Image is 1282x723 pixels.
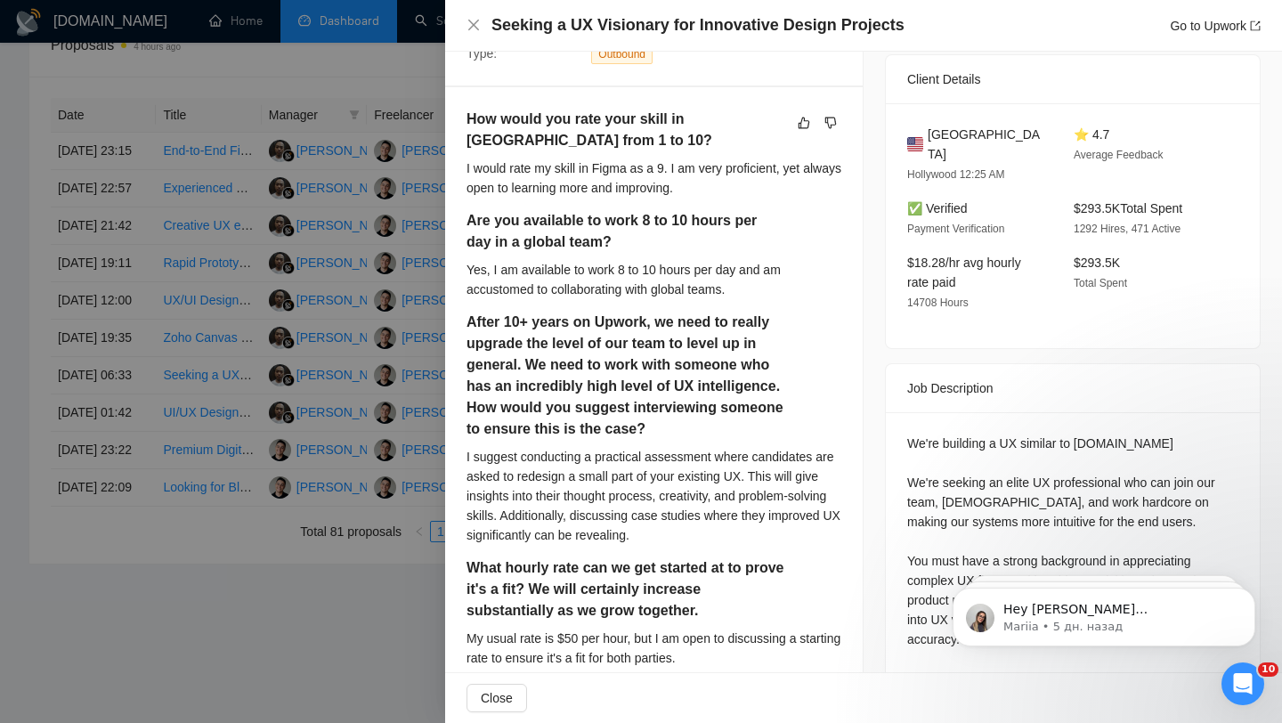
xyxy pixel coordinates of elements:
span: Hollywood 12:25 AM [907,168,1004,181]
span: close [467,18,481,32]
h5: After 10+ years on Upwork, we need to really upgrade the level of our team to level up in general... [467,312,785,440]
span: dislike [824,116,837,130]
span: 14708 Hours [907,297,969,309]
div: Yes, I am available to work 8 to 10 hours per day and am accustomed to collaborating with global ... [467,260,841,299]
span: like [798,116,810,130]
h5: Are you available to work 8 to 10 hours per day in a global team? [467,210,785,253]
div: Job Description [907,364,1238,412]
img: 🇺🇸 [907,134,923,154]
div: I suggest conducting a practical assessment where candidates are asked to redesign a small part o... [467,447,841,545]
h5: How would you rate your skill in [GEOGRAPHIC_DATA] from 1 to 10? [467,109,785,151]
span: Total Spent [1074,277,1127,289]
div: Client Details [907,55,1238,103]
button: Close [467,684,527,712]
span: Close [481,688,513,708]
button: dislike [820,112,841,134]
iframe: Intercom notifications сообщение [926,550,1282,675]
h4: Seeking a UX Visionary for Innovative Design Projects [491,14,905,37]
span: $293.5K [1074,256,1120,270]
span: export [1250,20,1261,31]
iframe: Intercom live chat [1221,662,1264,705]
span: Type: [467,46,497,61]
h5: What hourly rate can we get started at to prove it's a fit? We will certainly increase substantia... [467,557,785,621]
a: Go to Upworkexport [1170,19,1261,33]
span: [GEOGRAPHIC_DATA] [928,125,1045,164]
button: Close [467,18,481,33]
div: I would rate my skill in Figma as a 9. I am very proficient, yet always open to learning more and... [467,158,841,198]
span: $18.28/hr avg hourly rate paid [907,256,1021,289]
span: 10 [1258,662,1278,677]
span: ✅ Verified [907,201,968,215]
button: like [793,112,815,134]
span: Outbound [591,45,653,64]
span: Payment Verification [907,223,1004,235]
span: $293.5K Total Spent [1074,201,1182,215]
div: My usual rate is $50 per hour, but I am open to discussing a starting rate to ensure it's a fit f... [467,629,841,668]
strong: Questions: [907,671,972,686]
span: ⭐ 4.7 [1074,127,1109,142]
span: 1292 Hires, 471 Active [1074,223,1181,235]
span: Average Feedback [1074,149,1164,161]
